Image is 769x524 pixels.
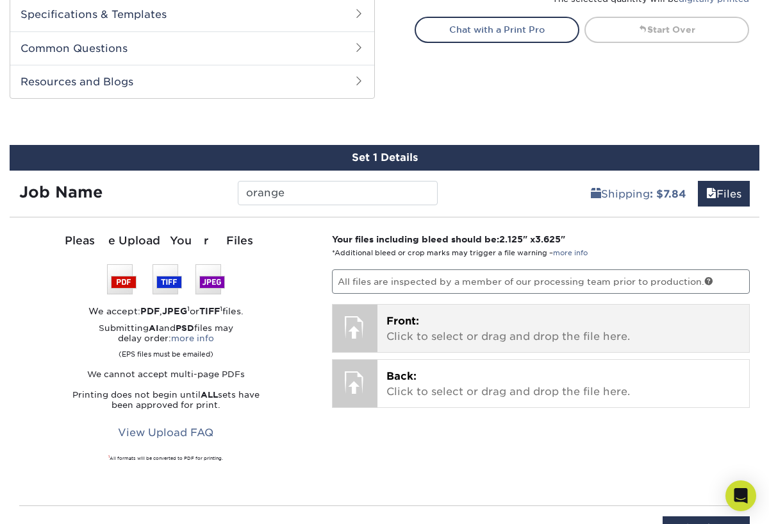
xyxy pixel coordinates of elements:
[19,369,313,380] p: We cannot accept multi-page PDFs
[119,344,213,359] small: (EPS files must be emailed)
[386,369,741,400] p: Click to select or drag and drop the file here.
[108,455,110,459] sup: 1
[725,480,756,511] div: Open Intercom Messenger
[162,306,187,316] strong: JPEG
[386,370,417,382] span: Back:
[535,234,561,244] span: 3.625
[583,181,695,207] a: Shipping: $7.84
[706,188,716,200] span: files
[553,249,588,257] a: more info
[584,17,749,42] a: Start Over
[19,455,313,462] div: All formats will be converted to PDF for printing.
[10,145,759,171] div: Set 1 Details
[650,188,686,200] b: : $7.84
[19,305,313,317] div: We accept: , or files.
[176,323,194,333] strong: PSD
[19,233,313,249] div: Please Upload Your Files
[10,65,374,98] h2: Resources and Blogs
[199,306,220,316] strong: TIFF
[332,234,565,244] strong: Your files including bleed should be: " x "
[10,31,374,65] h2: Common Questions
[591,188,601,200] span: shipping
[171,334,214,343] a: more info
[698,181,750,207] a: Files
[386,314,741,344] p: Click to select or drag and drop the file here.
[140,306,160,316] strong: PDF
[386,315,419,327] span: Front:
[201,390,218,400] strong: ALL
[332,269,750,294] p: All files are inspected by a member of our processing team prior to production.
[19,323,313,359] p: Submitting and files may delay order:
[332,249,588,257] small: *Additional bleed or crop marks may trigger a file warning –
[110,421,222,445] a: View Upload FAQ
[149,323,159,333] strong: AI
[19,183,103,201] strong: Job Name
[415,17,579,42] a: Chat with a Print Pro
[220,305,222,312] sup: 1
[499,234,523,244] span: 2.125
[238,181,437,205] input: Enter a job name
[107,264,225,294] img: We accept: PSD, TIFF, or JPEG (JPG)
[187,305,190,312] sup: 1
[19,390,313,410] p: Printing does not begin until sets have been approved for print.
